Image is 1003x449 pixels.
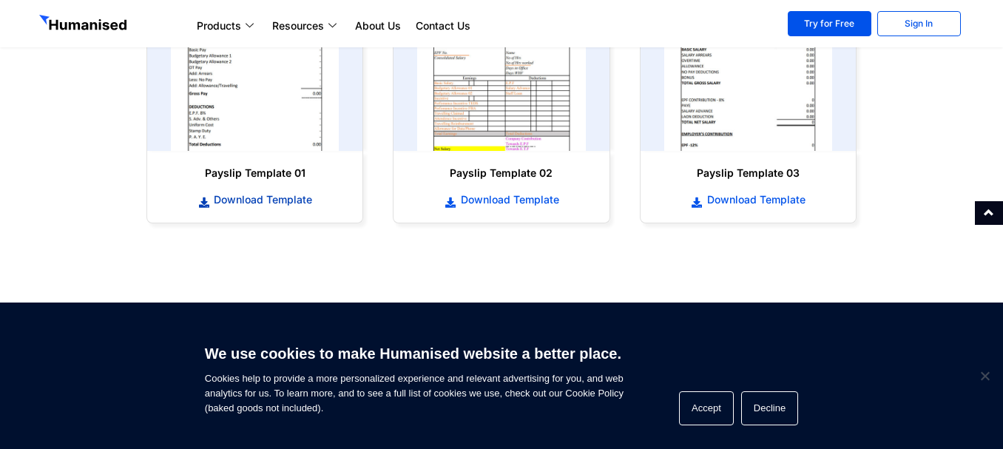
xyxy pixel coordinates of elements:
a: Download Template [162,192,348,208]
h6: We use cookies to make Humanised website a better place. [205,343,624,364]
span: Download Template [703,192,806,207]
button: Decline [741,391,798,425]
a: Products [189,17,265,35]
img: GetHumanised Logo [39,15,129,34]
h6: Payslip Template 02 [408,166,594,180]
a: Try for Free [788,11,871,36]
span: Cookies help to provide a more personalized experience and relevant advertising for you, and web ... [205,336,624,416]
span: Download Template [457,192,559,207]
a: Download Template [655,192,841,208]
a: Sign In [877,11,961,36]
a: Contact Us [408,17,478,35]
span: Decline [977,368,992,383]
span: Download Template [210,192,312,207]
button: Accept [679,391,734,425]
h6: Payslip Template 03 [655,166,841,180]
a: About Us [348,17,408,35]
a: Download Template [408,192,594,208]
a: Resources [265,17,348,35]
h6: Payslip Template 01 [162,166,348,180]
